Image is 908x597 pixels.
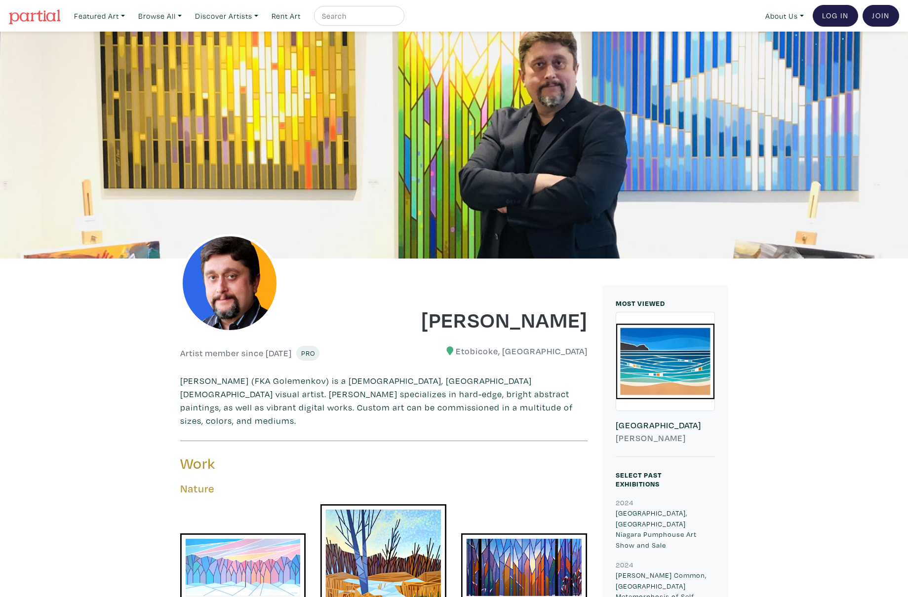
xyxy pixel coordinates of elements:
h6: [PERSON_NAME] [616,433,715,444]
h3: Work [180,454,377,473]
h1: [PERSON_NAME] [391,306,588,333]
a: [GEOGRAPHIC_DATA] [PERSON_NAME] [616,312,715,457]
p: [GEOGRAPHIC_DATA], [GEOGRAPHIC_DATA] Niagara Pumphouse Art Show and Sale [616,508,715,550]
h6: Artist member since [DATE] [180,348,292,359]
small: 2024 [616,560,633,569]
small: 2024 [616,498,633,507]
small: Select Past Exhibitions [616,470,662,488]
a: Log In [813,5,858,27]
input: Search [321,10,395,22]
h6: [GEOGRAPHIC_DATA] [616,420,715,431]
h6: Etobicoke, [GEOGRAPHIC_DATA] [391,346,588,357]
p: [PERSON_NAME] (FKA Golemenkov) is a [DEMOGRAPHIC_DATA], [GEOGRAPHIC_DATA][DEMOGRAPHIC_DATA] visua... [180,374,588,427]
small: MOST VIEWED [616,298,665,308]
span: Pro [301,348,315,358]
a: Featured Art [70,6,129,26]
a: Browse All [134,6,186,26]
a: Join [863,5,899,27]
h5: Nature [180,482,588,495]
img: phpThumb.php [180,234,279,333]
a: Discover Artists [191,6,263,26]
a: About Us [761,6,808,26]
a: Rent Art [267,6,305,26]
